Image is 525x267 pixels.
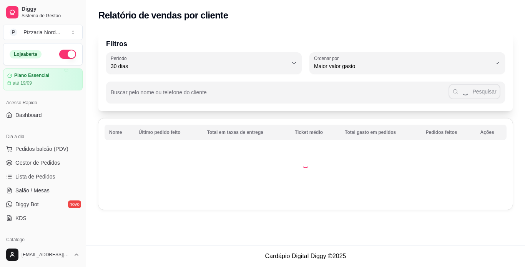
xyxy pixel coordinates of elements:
span: [EMAIL_ADDRESS][DOMAIN_NAME] [22,252,70,258]
div: Catálogo [3,234,83,246]
button: Select a team [3,25,83,40]
span: KDS [15,214,27,222]
span: 30 dias [111,62,288,70]
span: Dashboard [15,111,42,119]
span: Gestor de Pedidos [15,159,60,167]
span: Sistema de Gestão [22,13,80,19]
span: Maior valor gasto [314,62,491,70]
article: até 19/09 [13,80,32,86]
a: Salão / Mesas [3,184,83,197]
div: Loading [302,160,309,168]
div: Acesso Rápido [3,97,83,109]
span: Diggy [22,6,80,13]
button: Período30 dias [106,52,302,74]
button: Pedidos balcão (PDV) [3,143,83,155]
div: Loja aberta [10,50,42,58]
label: Ordenar por [314,55,341,62]
a: Lista de Pedidos [3,170,83,183]
footer: Cardápio Digital Diggy © 2025 [86,245,525,267]
a: Gestor de Pedidos [3,157,83,169]
input: Buscar pelo nome ou telefone do cliente [111,92,449,99]
span: Lista de Pedidos [15,173,55,180]
a: Dashboard [3,109,83,121]
span: Pedidos balcão (PDV) [15,145,68,153]
button: Alterar Status [59,50,76,59]
div: Pizzaria Nord ... [23,28,60,36]
span: Diggy Bot [15,200,39,208]
p: Filtros [106,38,505,49]
label: Período [111,55,129,62]
div: Dia a dia [3,130,83,143]
a: DiggySistema de Gestão [3,3,83,22]
a: Plano Essencialaté 19/09 [3,68,83,90]
h2: Relatório de vendas por cliente [98,9,228,22]
span: P [10,28,17,36]
a: Diggy Botnovo [3,198,83,210]
button: Ordenar porMaior valor gasto [309,52,505,74]
a: KDS [3,212,83,224]
button: [EMAIL_ADDRESS][DOMAIN_NAME] [3,245,83,264]
span: Salão / Mesas [15,187,50,194]
article: Plano Essencial [14,73,49,78]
